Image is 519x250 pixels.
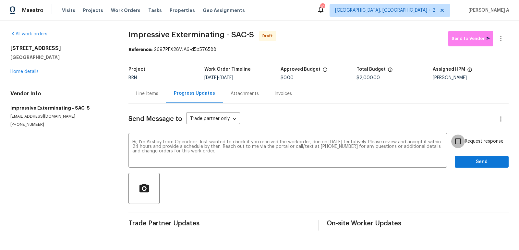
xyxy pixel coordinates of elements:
span: - [204,76,233,80]
span: Send [460,158,503,166]
h2: [STREET_ADDRESS] [10,45,113,52]
h5: Assigned HPM [433,67,465,72]
span: Properties [170,7,195,14]
span: Work Orders [111,7,140,14]
span: [DATE] [204,76,218,80]
h4: Vendor Info [10,90,113,97]
span: Tasks [148,8,162,13]
h5: Impressive Exterminating - SAC-S [10,105,113,111]
span: $2,000.00 [356,76,380,80]
span: $0.00 [281,76,294,80]
button: Send [455,156,509,168]
span: [GEOGRAPHIC_DATA], [GEOGRAPHIC_DATA] + 2 [335,7,435,14]
div: Attachments [231,90,259,97]
h5: Approved Budget [281,67,320,72]
a: All work orders [10,32,47,36]
span: Projects [83,7,103,14]
div: Line Items [136,90,158,97]
b: Reference: [128,47,152,52]
div: Progress Updates [174,90,215,97]
span: Draft [262,33,275,39]
textarea: Hi, I'm Akshay from Opendoor. Just wanted to check if you received the workorder, due on [DATE] t... [132,140,443,162]
span: Visits [62,7,75,14]
span: On-site Worker Updates [327,220,509,227]
p: [PHONE_NUMBER] [10,122,113,127]
span: Geo Assignments [203,7,245,14]
span: Send Message to [128,116,182,122]
span: The hpm assigned to this work order. [467,67,472,76]
span: Impressive Exterminating - SAC-S [128,31,254,39]
span: The total cost of line items that have been proposed by Opendoor. This sum includes line items th... [388,67,393,76]
h5: Project [128,67,145,72]
a: Home details [10,69,39,74]
span: Trade Partner Updates [128,220,310,227]
span: The total cost of line items that have been approved by both Opendoor and the Trade Partner. This... [322,67,328,76]
span: Request response [465,138,503,145]
div: 2697PFX28VJA6-d5b576588 [128,46,509,53]
span: Maestro [22,7,43,14]
span: BRN [128,76,137,80]
div: [PERSON_NAME] [433,76,509,80]
div: Trade partner only [186,114,240,125]
button: Send to Vendor [448,31,493,46]
p: [EMAIL_ADDRESS][DOMAIN_NAME] [10,114,113,119]
div: Invoices [274,90,292,97]
h5: Work Order Timeline [204,67,251,72]
h5: [GEOGRAPHIC_DATA] [10,54,113,61]
h5: Total Budget [356,67,386,72]
span: Send to Vendor [452,35,490,42]
span: [DATE] [220,76,233,80]
div: 107 [320,4,325,10]
span: [PERSON_NAME] A [466,7,509,14]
